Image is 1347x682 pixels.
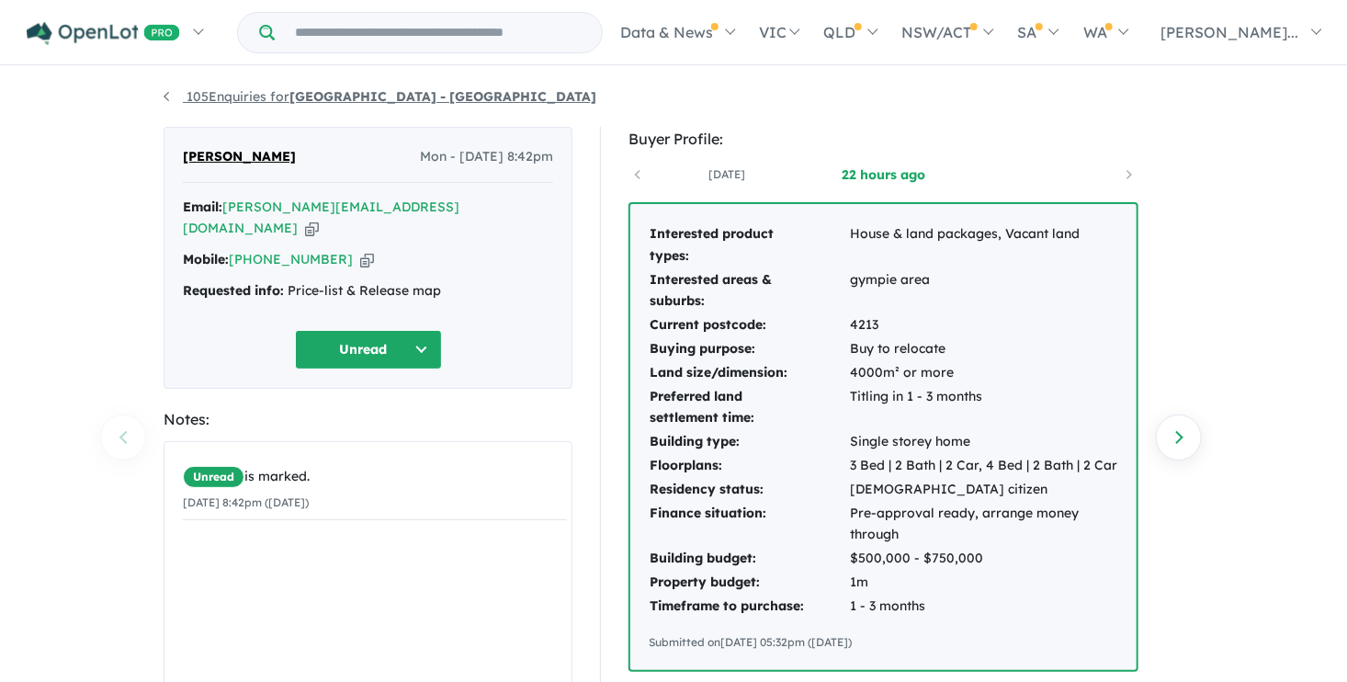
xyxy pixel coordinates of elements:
[183,282,284,299] strong: Requested info:
[360,250,374,269] button: Copy
[183,146,296,168] span: [PERSON_NAME]
[849,222,1118,268] td: House & land packages, Vacant land
[849,268,1118,314] td: gympie area
[164,88,596,105] a: 105Enquiries for[GEOGRAPHIC_DATA] - [GEOGRAPHIC_DATA]
[849,502,1118,548] td: Pre-approval ready, arrange money through
[164,86,1183,108] nav: breadcrumb
[849,547,1118,571] td: $500,000 - $750,000
[649,478,849,502] td: Residency status:
[420,146,553,168] span: Mon - [DATE] 8:42pm
[849,337,1118,361] td: Buy to relocate
[849,313,1118,337] td: 4213
[183,251,229,267] strong: Mobile:
[849,385,1118,431] td: Titling in 1 - 3 months
[649,633,1118,652] div: Submitted on [DATE] 05:32pm ([DATE])
[649,502,849,548] td: Finance situation:
[183,495,309,509] small: [DATE] 8:42pm ([DATE])
[164,407,572,432] div: Notes:
[229,251,353,267] a: [PHONE_NUMBER]
[183,199,459,237] a: [PERSON_NAME][EMAIL_ADDRESS][DOMAIN_NAME]
[849,454,1118,478] td: 3 Bed | 2 Bath | 2 Car, 4 Bed | 2 Bath | 2 Car
[27,22,180,45] img: Openlot PRO Logo White
[289,88,596,105] strong: [GEOGRAPHIC_DATA] - [GEOGRAPHIC_DATA]
[649,571,849,595] td: Property budget:
[649,595,849,619] td: Timeframe to purchase:
[649,222,849,268] td: Interested product types:
[295,330,442,369] button: Unread
[183,199,222,215] strong: Email:
[849,478,1118,502] td: [DEMOGRAPHIC_DATA] citizen
[649,337,849,361] td: Buying purpose:
[849,595,1118,619] td: 1 - 3 months
[649,385,849,431] td: Preferred land settlement time:
[649,454,849,478] td: Floorplans:
[183,466,567,488] div: is marked.
[1160,23,1298,41] span: [PERSON_NAME]...
[278,13,598,52] input: Try estate name, suburb, builder or developer
[649,361,849,385] td: Land size/dimension:
[849,571,1118,595] td: 1m
[649,313,849,337] td: Current postcode:
[849,361,1118,385] td: 4000m² or more
[183,280,553,302] div: Price-list & Release map
[805,165,961,184] a: 22 hours ago
[649,165,805,184] a: [DATE]
[305,219,319,238] button: Copy
[183,466,244,488] span: Unread
[649,547,849,571] td: Building budget:
[649,268,849,314] td: Interested areas & suburbs:
[628,127,1138,152] div: Buyer Profile:
[649,430,849,454] td: Building type:
[849,430,1118,454] td: Single storey home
